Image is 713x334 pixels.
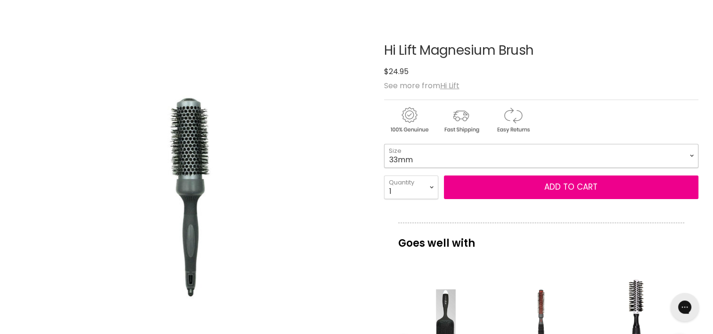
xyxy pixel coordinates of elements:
[398,223,684,254] p: Goes well with
[384,66,409,77] span: $24.95
[488,106,538,134] img: returns.gif
[384,80,459,91] span: See more from
[666,290,704,325] iframe: Gorgias live chat messenger
[436,106,486,134] img: shipping.gif
[384,106,434,134] img: genuine.gif
[384,175,438,199] select: Quantity
[440,80,459,91] a: Hi Lift
[444,175,698,199] button: Add to cart
[384,43,698,58] h1: Hi Lift Magnesium Brush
